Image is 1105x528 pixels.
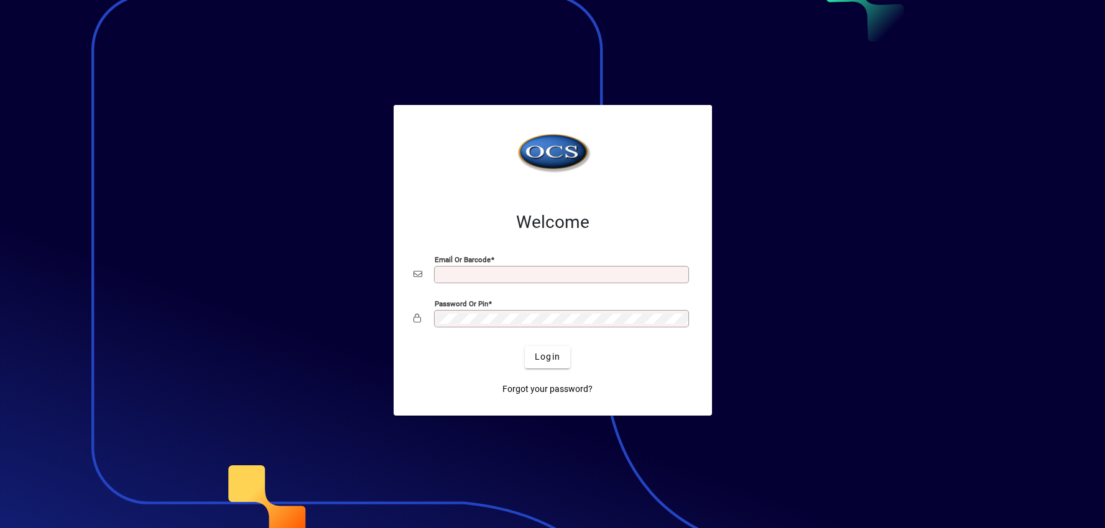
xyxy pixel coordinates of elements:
mat-label: Password or Pin [435,299,488,307]
span: Login [535,350,560,363]
h2: Welcome [414,212,692,233]
a: Forgot your password? [497,378,598,401]
mat-label: Email or Barcode [435,255,491,263]
button: Login [525,346,570,368]
span: Forgot your password? [502,383,593,396]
